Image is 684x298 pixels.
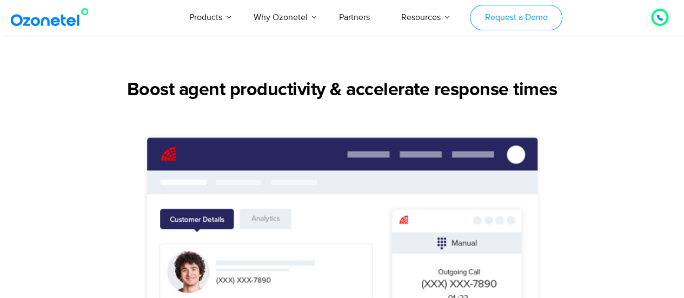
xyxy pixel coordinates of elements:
a: Request a Demo [470,5,562,30]
h2: Boost agent productivity & accelerate response times [42,80,642,101]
